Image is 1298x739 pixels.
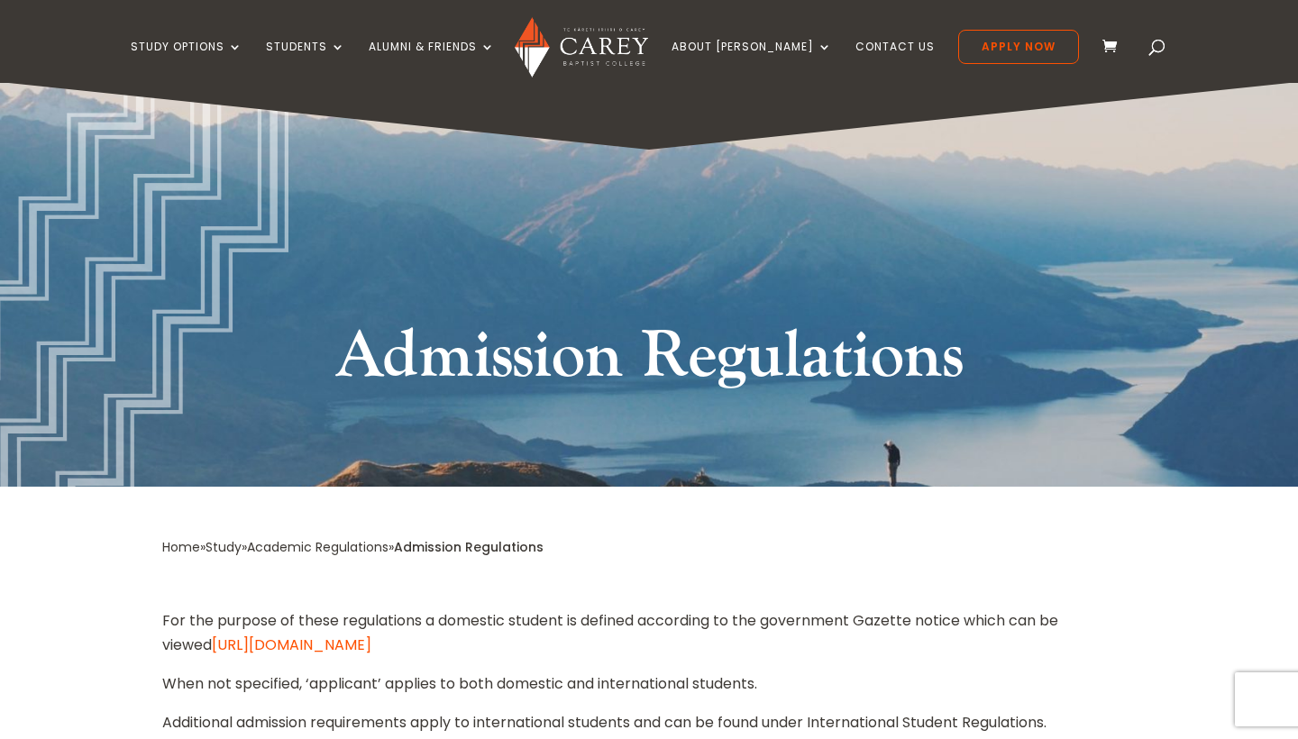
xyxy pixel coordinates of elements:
: Additional admission requirements apply to international students and can be found under Internat... [162,712,1047,733]
span: » » » [162,538,544,556]
a: Academic Regulations [247,538,388,556]
a: Study [206,538,242,556]
a: [URL][DOMAIN_NAME] [212,634,371,655]
span: Admission Regulations [394,538,544,556]
a: Students [266,41,345,83]
a: Study Options [131,41,242,83]
a: Home [162,538,200,556]
a: About [PERSON_NAME] [672,41,832,83]
a: Apply Now [958,30,1079,64]
a: Contact Us [855,41,935,83]
a: Alumni & Friends [369,41,495,83]
img: Carey Baptist College [515,17,647,78]
p: When not specified, ‘applicant’ applies to both domestic and international students. [162,671,1136,710]
p: For the purpose of these regulations a domestic student is defined according to the government Ga... [162,608,1136,671]
h1: Admission Regulations [311,315,987,408]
